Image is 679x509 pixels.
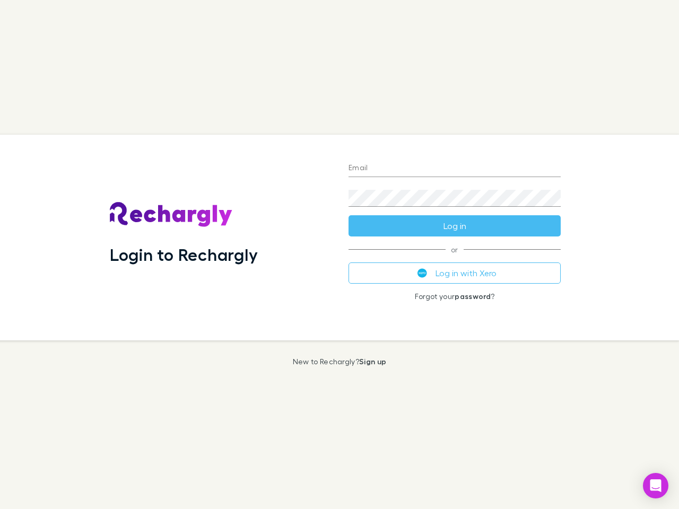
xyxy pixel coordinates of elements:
span: or [349,249,561,250]
a: password [455,292,491,301]
div: Open Intercom Messenger [643,473,668,498]
img: Rechargly's Logo [110,202,233,227]
h1: Login to Rechargly [110,244,258,265]
button: Log in with Xero [349,262,561,284]
p: New to Rechargly? [293,357,387,366]
a: Sign up [359,357,386,366]
img: Xero's logo [417,268,427,278]
p: Forgot your ? [349,292,561,301]
button: Log in [349,215,561,236]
